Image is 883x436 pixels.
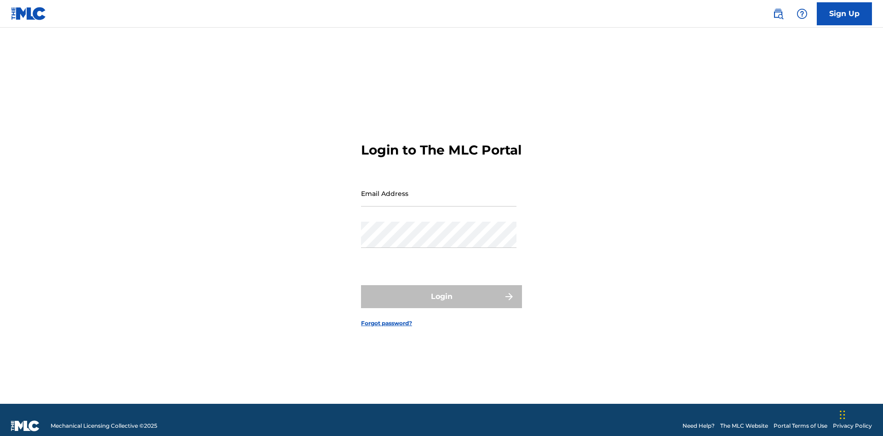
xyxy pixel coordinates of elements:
a: The MLC Website [720,422,768,430]
a: Forgot password? [361,319,412,327]
img: logo [11,420,40,431]
h3: Login to The MLC Portal [361,142,522,158]
a: Need Help? [682,422,715,430]
iframe: Chat Widget [837,392,883,436]
img: help [797,8,808,19]
span: Mechanical Licensing Collective © 2025 [51,422,157,430]
a: Portal Terms of Use [774,422,827,430]
a: Sign Up [817,2,872,25]
a: Public Search [769,5,787,23]
div: Drag [840,401,845,429]
a: Privacy Policy [833,422,872,430]
img: MLC Logo [11,7,46,20]
img: search [773,8,784,19]
div: Help [793,5,811,23]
